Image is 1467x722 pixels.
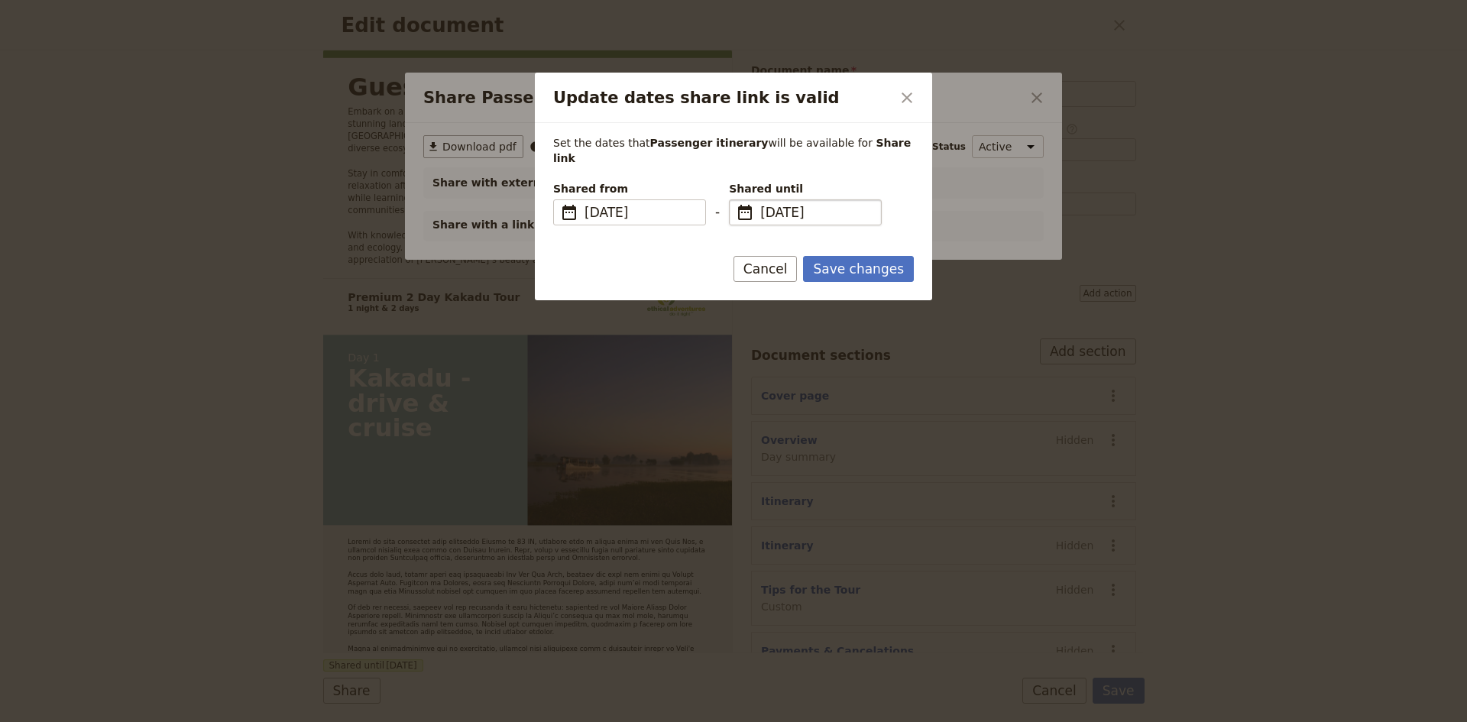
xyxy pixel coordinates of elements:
[553,86,891,109] h2: Update dates share link is valid
[760,203,872,222] span: [DATE]
[729,181,882,196] span: Shared until
[560,203,578,222] span: ​
[736,203,754,222] span: ​
[585,203,696,222] span: [DATE]
[803,256,914,282] button: Save changes
[715,202,720,225] span: -
[553,135,914,166] p: Set the dates that will be available for
[894,85,920,111] button: Close dialog
[650,137,769,149] strong: Passenger itinerary
[553,137,915,164] strong: Share link
[553,181,706,196] span: Shared from
[733,256,798,282] button: Cancel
